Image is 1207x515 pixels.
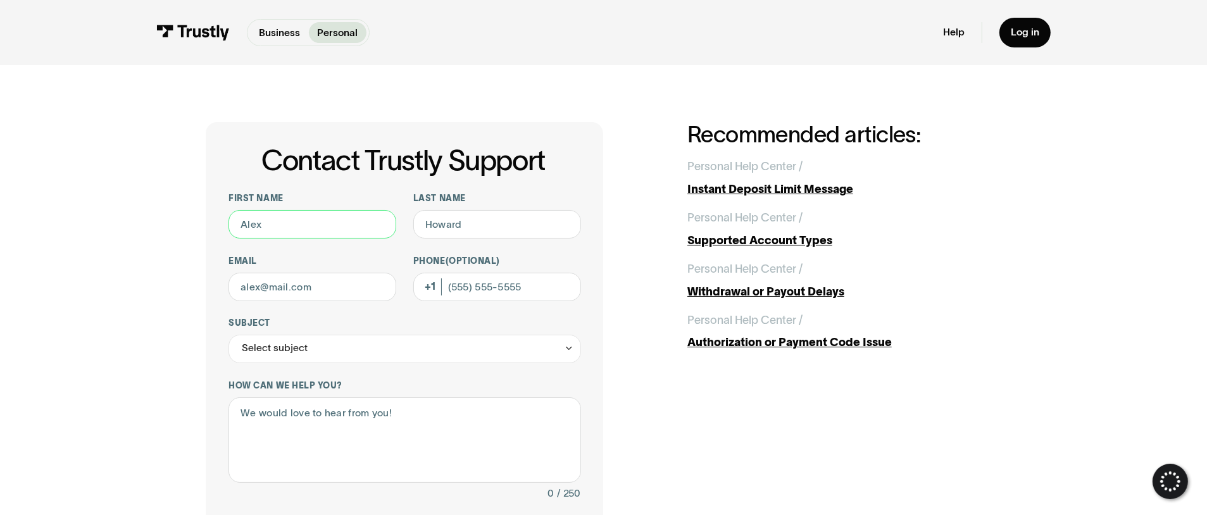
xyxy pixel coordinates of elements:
a: Personal [309,22,366,43]
div: Personal Help Center / [687,209,803,226]
a: Personal Help Center /Instant Deposit Limit Message [687,158,1001,198]
div: Personal Help Center / [687,261,803,278]
label: Phone [413,256,581,267]
div: Personal Help Center / [687,158,803,175]
div: 0 [547,485,554,502]
label: Email [228,256,396,267]
a: Personal Help Center /Withdrawal or Payout Delays [687,261,1001,301]
a: Personal Help Center /Supported Account Types [687,209,1001,249]
a: Help [943,26,965,39]
h2: Recommended articles: [687,122,1001,147]
div: Select subject [242,340,308,357]
p: Business [259,25,300,40]
label: Last name [413,193,581,204]
label: How can we help you? [228,380,580,392]
p: Personal [317,25,358,40]
input: Alex [228,210,396,239]
a: Business [251,22,309,43]
input: alex@mail.com [228,273,396,301]
div: Supported Account Types [687,232,1001,249]
div: Instant Deposit Limit Message [687,181,1001,198]
label: First name [228,193,396,204]
div: Select subject [228,335,580,363]
a: Log in [999,18,1051,47]
h1: Contact Trustly Support [226,145,580,176]
div: / 250 [557,485,581,502]
input: Howard [413,210,581,239]
span: (Optional) [446,256,500,266]
img: Trustly Logo [156,25,230,40]
input: (555) 555-5555 [413,273,581,301]
label: Subject [228,318,580,329]
div: Authorization or Payment Code Issue [687,334,1001,351]
div: Personal Help Center / [687,312,803,329]
div: Withdrawal or Payout Delays [687,283,1001,301]
a: Personal Help Center /Authorization or Payment Code Issue [687,312,1001,352]
div: Log in [1011,26,1039,39]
